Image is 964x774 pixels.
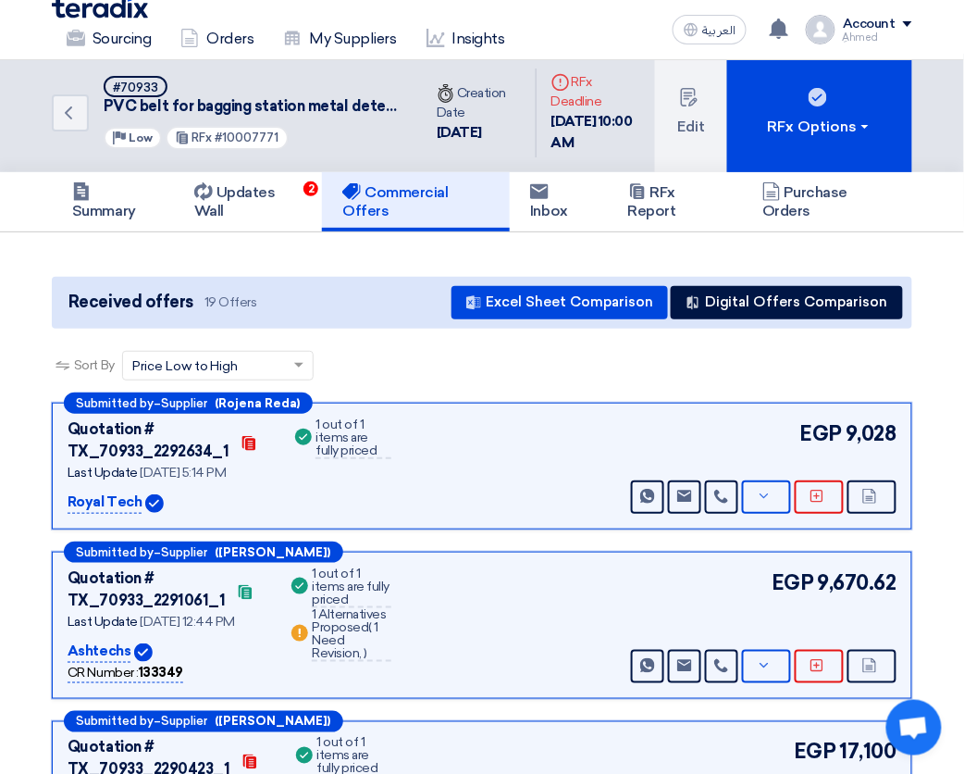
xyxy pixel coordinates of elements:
span: ( [369,619,373,635]
div: [DATE] 10:00 AM [551,111,640,153]
span: Submitted by [76,716,154,728]
b: (Rojena Reda) [215,397,301,409]
a: My Suppliers [268,19,411,59]
span: #10007771 [216,131,279,144]
a: Summary [52,172,174,231]
span: Supplier [161,546,207,558]
h5: Commercial Offers [342,183,489,220]
div: ِAhmed [843,32,912,43]
div: CR Number : [68,663,183,683]
div: Creation Date [437,83,521,122]
span: Price Low to High [132,356,239,376]
a: Sourcing [52,19,166,59]
div: RFx Options [768,116,872,138]
h5: PVC belt for bagging station metal detector [104,76,400,117]
div: #70933 [113,81,158,94]
a: Insights [412,19,520,59]
div: Quotation # TX_70933_2291061_1 [68,568,225,612]
span: EGP [800,418,843,449]
a: Inbox [510,172,607,231]
h5: Summary [72,183,154,220]
div: 1 out of 1 items are fully priced [315,418,391,459]
a: Orders [166,19,268,59]
div: Account [843,17,896,32]
span: Sort By [74,356,115,375]
span: Submitted by [76,397,154,409]
div: – [64,393,313,414]
button: Edit [655,54,727,172]
span: Last Update [68,614,138,630]
span: 19 Offers [204,293,257,311]
span: Last Update [68,465,138,481]
a: Purchase Orders [742,172,912,231]
span: 2 [303,181,318,196]
p: Royal Tech [68,492,142,514]
p: Ashtechs [68,641,130,663]
b: 133349 [139,665,183,680]
span: 9,670.62 [818,568,896,598]
b: ([PERSON_NAME]) [215,716,331,728]
span: Supplier [161,397,207,409]
span: 17,100 [840,737,896,768]
a: Commercial Offers [322,172,510,231]
button: العربية [673,15,747,44]
span: ) [365,645,368,661]
span: PVC belt for bagging station metal detector [104,97,400,117]
div: Quotation # TX_70933_2292634_1 [68,418,229,463]
a: Updates Wall2 [174,172,323,231]
span: [DATE] 12:44 PM [140,614,235,630]
div: RFx Deadline [551,72,640,111]
h5: RFx Report [628,183,723,220]
span: 9,028 [846,418,896,449]
a: Open chat [886,700,942,755]
b: ([PERSON_NAME]) [215,546,331,558]
span: Supplier [161,716,207,728]
h5: Updates Wall [194,183,303,220]
a: RFx Report [608,172,743,231]
div: – [64,711,343,732]
span: Submitted by [76,546,154,558]
h5: Inbox [530,183,587,220]
span: 1 Need Revision, [312,619,378,661]
img: Verified Account [145,494,164,513]
span: Low [129,131,153,144]
h5: Purchase Orders [762,183,892,220]
span: Received offers [68,290,193,315]
span: RFx [192,131,213,144]
div: [DATE] [437,122,521,144]
button: RFx Options [727,54,912,172]
button: Digital Offers Comparison [671,286,903,319]
span: EGP [794,737,836,768]
span: [DATE] 5:14 PM [140,465,226,481]
img: profile_test.png [806,15,835,44]
div: 1 Alternatives Proposed [312,608,391,662]
div: 1 out of 1 items are fully priced [312,568,391,608]
div: – [64,542,343,563]
button: Excel Sheet Comparison [451,286,668,319]
img: Verified Account [134,643,153,662]
span: العربية [702,24,735,37]
span: EGP [772,568,814,598]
